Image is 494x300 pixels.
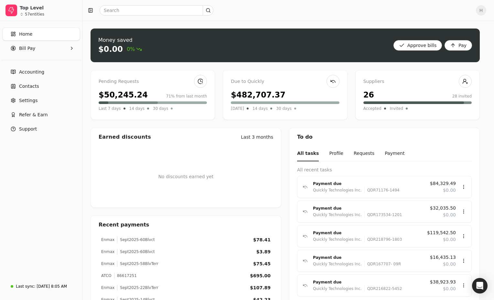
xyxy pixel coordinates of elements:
[250,272,271,279] div: $695.00
[445,40,472,51] button: Pay
[313,254,425,261] div: Payment due
[100,5,213,16] input: Search
[3,122,80,135] button: Support
[19,45,35,52] span: Bill Pay
[3,94,80,107] a: Settings
[354,146,374,161] button: Requests
[430,180,456,187] span: $84,329.49
[99,133,151,141] div: Earned discounts
[430,279,456,285] span: $38,923.93
[166,93,207,99] div: 71% from last month
[91,216,281,234] div: Recent payments
[364,261,401,267] div: QDR167707- 09R
[297,146,319,161] button: All tasks
[231,105,244,112] span: [DATE]
[443,285,456,292] span: $0.00
[99,89,148,101] div: $50,245.24
[313,285,362,292] div: Quickly Technologies Inc.
[256,248,271,255] div: $3.89
[289,128,479,146] div: To do
[329,146,343,161] button: Profile
[3,281,80,292] a: Last sync:[DATE] 8:05 AM
[19,69,44,75] span: Accounting
[117,261,158,267] div: Sept2025-58BlvTerr
[364,236,402,243] div: QDR218796-1803
[19,31,32,38] span: Home
[19,126,37,133] span: Support
[3,108,80,121] button: Refer & Earn
[443,236,456,243] span: $0.00
[3,28,80,40] a: Home
[101,285,114,291] div: Enmax
[313,236,362,243] div: Quickly Technologies Inc.
[452,93,472,99] div: 28 invited
[3,65,80,78] a: Accounting
[101,261,114,267] div: Enmax
[19,97,38,104] span: Settings
[363,78,472,85] div: Suppliers
[19,111,48,118] span: Refer & Earn
[99,105,121,112] span: Last 7 days
[364,187,400,193] div: QDR71176-1494
[129,105,145,112] span: 14 days
[313,230,422,236] div: Payment due
[276,105,291,112] span: 30 days
[253,237,271,243] div: $78.41
[313,187,362,193] div: Quickly Technologies Inc.
[98,44,123,54] div: $0.00
[101,237,114,243] div: Enmax
[101,249,114,255] div: Enmax
[253,260,271,267] div: $75.45
[231,78,339,85] div: Due to Quickly
[364,212,402,218] div: QDR173534-1201
[231,89,285,101] div: $482,707.37
[430,254,456,261] span: $16,435.13
[252,105,268,112] span: 14 days
[430,205,456,212] span: $32,035.50
[363,89,374,101] div: 26
[427,229,456,236] span: $119,542.50
[390,105,403,112] span: Invited
[158,163,214,190] div: No discounts earned yet
[127,45,142,53] span: 0%
[443,212,456,218] span: $0.00
[101,273,112,279] div: ATCO
[153,105,168,112] span: 30 days
[98,36,142,44] div: Money saved
[37,283,67,289] div: [DATE] 8:05 AM
[19,83,39,90] span: Contacts
[313,261,362,267] div: Quickly Technologies Inc.
[117,237,155,243] div: Sept2025-60Blvct
[20,5,77,11] div: Top Level
[313,180,425,187] div: Payment due
[472,278,488,294] div: Open Intercom Messenger
[3,42,80,55] button: Bill Pay
[476,5,486,16] button: H
[117,285,158,291] div: Sept2025-22BlvTerr
[313,205,425,212] div: Payment due
[3,80,80,93] a: Contacts
[385,146,404,161] button: Payment
[313,279,425,285] div: Payment due
[364,285,402,292] div: QDR216822-5452
[443,261,456,268] span: $0.00
[297,167,472,173] div: All recent tasks
[250,284,271,291] div: $107.89
[117,249,155,255] div: Sept2025-60Blvct
[363,105,381,112] span: Accepted
[241,134,273,141] div: Last 3 months
[443,187,456,194] span: $0.00
[393,40,442,51] button: Approve bills
[16,283,35,289] div: Last sync:
[99,78,207,85] div: Pending Requests
[313,212,362,218] div: Quickly Technologies Inc.
[25,12,44,16] div: 57 entities
[114,273,137,279] div: 86617251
